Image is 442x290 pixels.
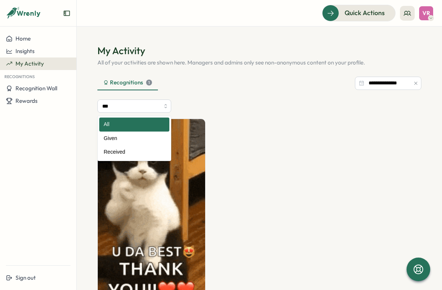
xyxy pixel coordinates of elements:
span: Recognition Wall [15,85,57,92]
div: All [99,118,169,132]
button: Expand sidebar [63,10,70,17]
h1: My Activity [97,44,421,57]
button: Quick Actions [322,5,396,21]
span: Rewards [15,97,38,104]
span: Quick Actions [345,8,385,18]
button: VR [419,6,433,20]
span: VR [422,10,430,16]
div: Given [99,132,169,146]
span: Insights [15,48,35,55]
span: Home [15,35,31,42]
span: Sign out [15,274,36,281]
p: All of your activities are shown here. Managers and admins only see non-anonymous content on your... [97,59,421,67]
span: My Activity [15,60,44,67]
div: 1 [146,80,152,85]
div: Recognitions [103,78,152,87]
div: Received [99,145,169,159]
